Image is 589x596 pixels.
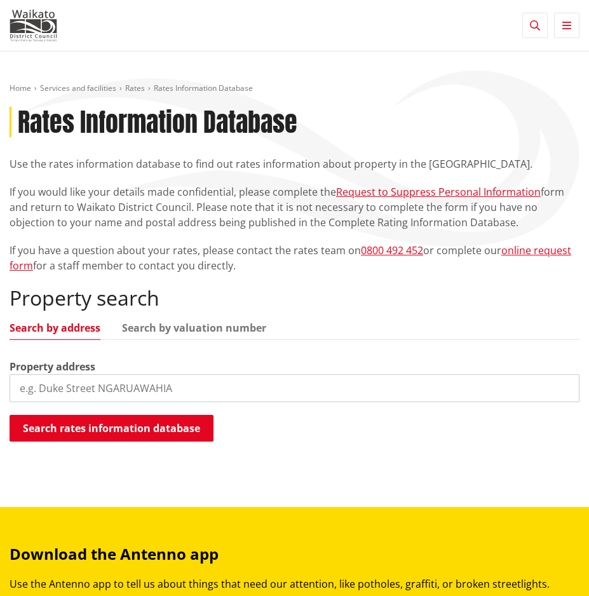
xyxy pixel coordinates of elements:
[10,184,579,230] p: If you would like your details made confidential, please complete the form and return to Waikato ...
[122,323,266,333] a: Search by valuation number
[10,576,579,592] p: Use the Antenno app to tell us about things that need our attention, like potholes, graffiti, or ...
[154,83,253,93] span: Rates Information Database
[336,185,541,199] a: Request to Suppress Personal Information
[10,359,95,374] label: Property address
[10,286,579,310] h2: Property search
[10,156,579,172] p: Use the rates information database to find out rates information about property in the [GEOGRAPHI...
[10,323,100,333] a: Search by address
[10,243,571,273] a: online request form
[40,83,116,93] a: Services and facilities
[125,83,145,93] a: Rates
[10,10,57,41] img: Waikato District Council - Te Kaunihera aa Takiwaa o Waikato
[10,243,579,273] p: If you have a question about your rates, please contact the rates team on or complete our for a s...
[10,374,579,402] input: e.g. Duke Street NGARUAWAHIA
[10,83,31,93] a: Home
[10,415,213,442] button: Search rates information database
[10,83,579,94] nav: breadcrumb
[531,543,576,588] iframe: Messenger Launcher
[361,243,423,257] a: 0800 492 452
[18,107,297,137] h1: Rates Information Database
[10,545,579,564] h3: Download the Antenno app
